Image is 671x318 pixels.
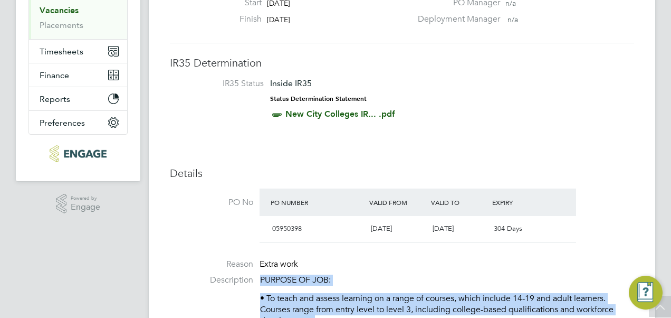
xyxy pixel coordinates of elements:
[29,111,127,134] button: Preferences
[71,203,100,212] span: Engage
[267,15,290,24] span: [DATE]
[40,118,85,128] span: Preferences
[507,15,518,24] span: n/a
[260,275,634,286] p: PURPOSE OF JOB:
[170,259,253,270] label: Reason
[40,20,83,30] a: Placements
[285,109,395,119] a: New City Colleges IR... .pdf
[272,224,302,233] span: 05950398
[260,259,298,269] span: Extra work
[40,70,69,80] span: Finance
[170,197,253,208] label: PO No
[270,78,312,88] span: Inside IR35
[268,193,367,212] div: PO Number
[371,224,392,233] span: [DATE]
[270,95,367,102] strong: Status Determination Statement
[170,56,634,70] h3: IR35 Determination
[50,145,106,162] img: protocol-logo-retina.png
[490,193,551,212] div: Expiry
[29,40,127,63] button: Timesheets
[29,87,127,110] button: Reports
[629,276,663,310] button: Engage Resource Center
[367,193,428,212] div: Valid From
[56,194,101,214] a: Powered byEngage
[71,194,100,203] span: Powered by
[433,224,454,233] span: [DATE]
[494,224,522,233] span: 304 Days
[170,275,253,286] label: Description
[180,78,264,89] label: IR35 Status
[428,193,490,212] div: Valid To
[29,63,127,87] button: Finance
[28,145,128,162] a: Go to home page
[40,46,83,57] span: Timesheets
[411,14,500,25] label: Deployment Manager
[204,14,262,25] label: Finish
[40,5,79,15] a: Vacancies
[170,166,634,180] h3: Details
[40,94,70,104] span: Reports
